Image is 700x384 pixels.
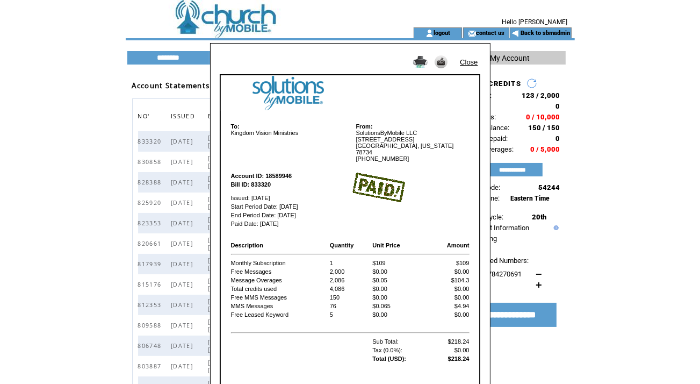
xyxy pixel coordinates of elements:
td: Monthly Subscription [230,259,328,267]
td: 2,000 [329,268,371,275]
b: Unit Price [372,242,400,248]
b: Account ID: 18589946 [231,173,292,179]
td: Free MMS Messages [230,294,328,301]
td: 1 [329,259,371,267]
td: 2,086 [329,276,371,284]
b: Amount [447,242,470,248]
td: $218.24 [431,338,470,345]
td: $0.00 [372,294,430,301]
td: Paid Date: [DATE] [230,220,350,227]
b: $218.24 [448,355,470,362]
td: 76 [329,302,371,310]
b: Description [231,242,264,248]
td: Message Overages [230,276,328,284]
td: 4,086 [329,285,371,293]
b: Total (USD): [372,355,406,362]
td: $0.00 [431,311,470,318]
td: Tax (0.0%): [372,346,430,354]
td: Free Leased Keyword [230,311,328,318]
td: 150 [329,294,371,301]
td: $0.065 [372,302,430,310]
td: Issued: [DATE] [230,189,350,202]
td: Sub Total: [372,338,430,345]
img: paid image [351,173,405,202]
td: SolutionsByMobile LLC [STREET_ADDRESS] [GEOGRAPHIC_DATA], [US_STATE] 78734 [PHONE_NUMBER] [351,123,470,162]
td: $0.05 [372,276,430,284]
td: $0.00 [372,268,430,275]
td: End Period Date: [DATE] [230,211,350,219]
td: $0.00 [431,346,470,354]
td: $0.00 [431,285,470,293]
td: MMS Messages [230,302,328,310]
img: Send it to my email [435,55,448,68]
td: $0.00 [431,268,470,275]
td: $0.00 [431,294,470,301]
a: Close [460,58,478,66]
b: To: [231,123,240,130]
td: $4.94 [431,302,470,310]
td: $0.00 [372,311,430,318]
a: Send it to my email [435,63,448,69]
img: logo image [221,75,479,111]
b: Bill ID: 833320 [231,181,271,188]
b: Quantity [330,242,354,248]
td: $109 [372,259,430,267]
td: $109 [431,259,470,267]
td: 5 [329,311,371,318]
b: From: [356,123,373,130]
td: Free Messages [230,268,328,275]
td: Total credits used [230,285,328,293]
td: $0.00 [372,285,430,293]
img: Print it [413,56,428,68]
td: $104.3 [431,276,470,284]
td: Kingdom Vision Ministries [230,123,350,162]
td: Start Period Date: [DATE] [230,203,350,210]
